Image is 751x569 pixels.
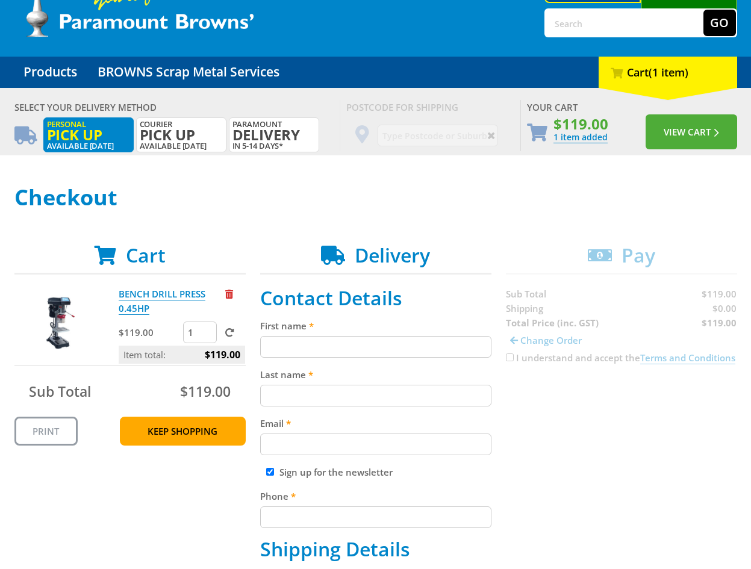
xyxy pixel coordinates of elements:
a: Remove from cart [225,288,233,300]
h2: Contact Details [260,287,491,309]
span: $119.00 [553,118,608,129]
p: Item total: [119,346,245,364]
div: Postcode for shipping [346,100,514,114]
span: Pick up [47,128,130,141]
label: Available [DATE] [43,117,134,152]
label: in 5-14 days* [229,117,319,152]
a: Go to the Checkout page [553,131,608,143]
span: (1 item) [649,65,688,79]
span: $119.00 [180,382,231,401]
a: Go to the Products page [14,57,86,88]
label: First name [260,319,491,333]
span: Delivery [232,128,316,141]
span: Paramount [232,120,316,141]
h2: Shipping Details [260,538,491,561]
img: BENCH DRILL PRESS 0.45HP [24,287,96,359]
span: Courier [140,120,223,141]
span: $119.00 [205,346,240,364]
input: Search [546,10,703,36]
label: Phone [260,489,491,503]
div: Your Cart [527,100,737,114]
span: Cart [126,242,166,268]
div: Cart [599,57,737,88]
label: Last name [260,367,491,382]
input: Please enter your first name. [260,336,491,358]
span: Pick up [140,128,223,141]
div: Select your Delivery Method [14,100,334,114]
label: Sign up for the newsletter [279,466,393,478]
h1: Checkout [14,185,737,210]
a: BENCH DRILL PRESS 0.45HP [119,288,205,315]
span: Sub Total [29,382,91,401]
input: Please enter your email address. [260,434,491,455]
button: View Cart [646,114,737,149]
a: Go to the BROWNS Scrap Metal Services page [89,57,288,88]
input: Type Postcode or Suburb [378,125,498,146]
button: Go [703,10,736,36]
input: Please enter your telephone number. [260,506,491,528]
input: Please enter your last name. [260,385,491,406]
span: Delivery [355,242,430,268]
label: Email [260,416,491,431]
span: Personal [47,120,130,141]
label: Available [DATE] [136,117,226,152]
p: $119.00 [119,325,181,340]
a: Keep Shopping [120,417,246,446]
a: Print [14,417,78,446]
